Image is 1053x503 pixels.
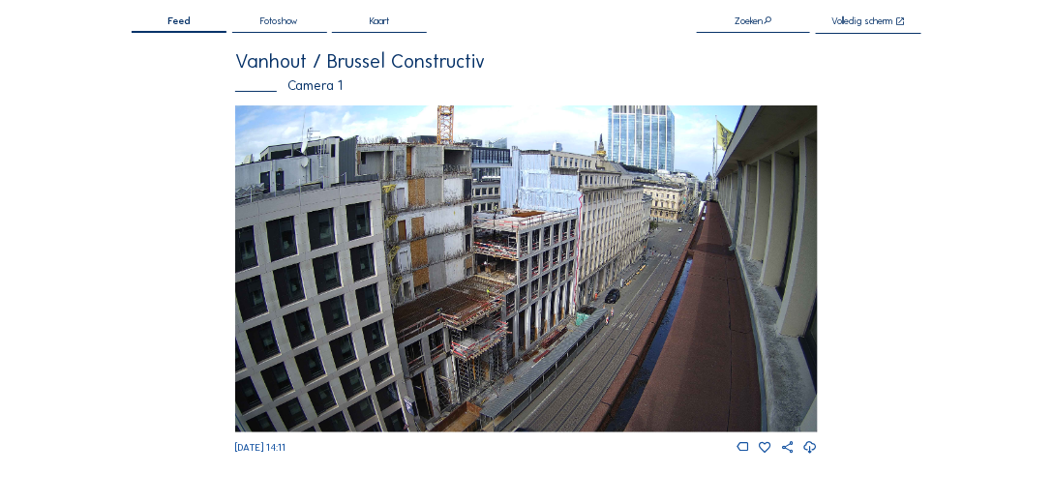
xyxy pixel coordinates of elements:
[167,16,191,26] span: Feed
[235,441,286,454] span: [DATE] 14:11
[235,51,818,71] div: Vanhout / Brussel Constructiv
[261,16,298,26] span: Fotoshow
[832,16,893,27] div: Volledig scherm
[235,105,818,432] img: Image
[370,16,390,26] span: Kaart
[235,79,818,93] div: Camera 1
[735,16,772,27] div: Zoeken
